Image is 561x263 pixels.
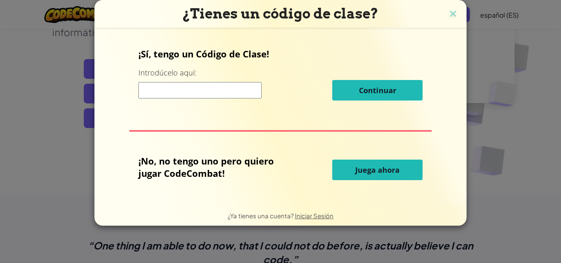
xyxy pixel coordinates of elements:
span: ¿Tienes un código de clase? [183,5,378,22]
button: Continuar [332,80,423,101]
img: close icon [448,8,458,21]
p: ¡No, no tengo uno pero quiero jugar CodeCombat! [138,155,292,179]
span: Continuar [359,85,396,95]
label: Introdúcelo aquí: [138,68,196,78]
button: Juega ahora [332,160,423,180]
a: Iniciar Sesión [295,212,333,220]
span: Juega ahora [355,165,400,175]
p: ¡Sí, tengo un Código de Clase! [138,48,423,60]
span: ¿Ya tienes una cuenta? [228,212,295,220]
